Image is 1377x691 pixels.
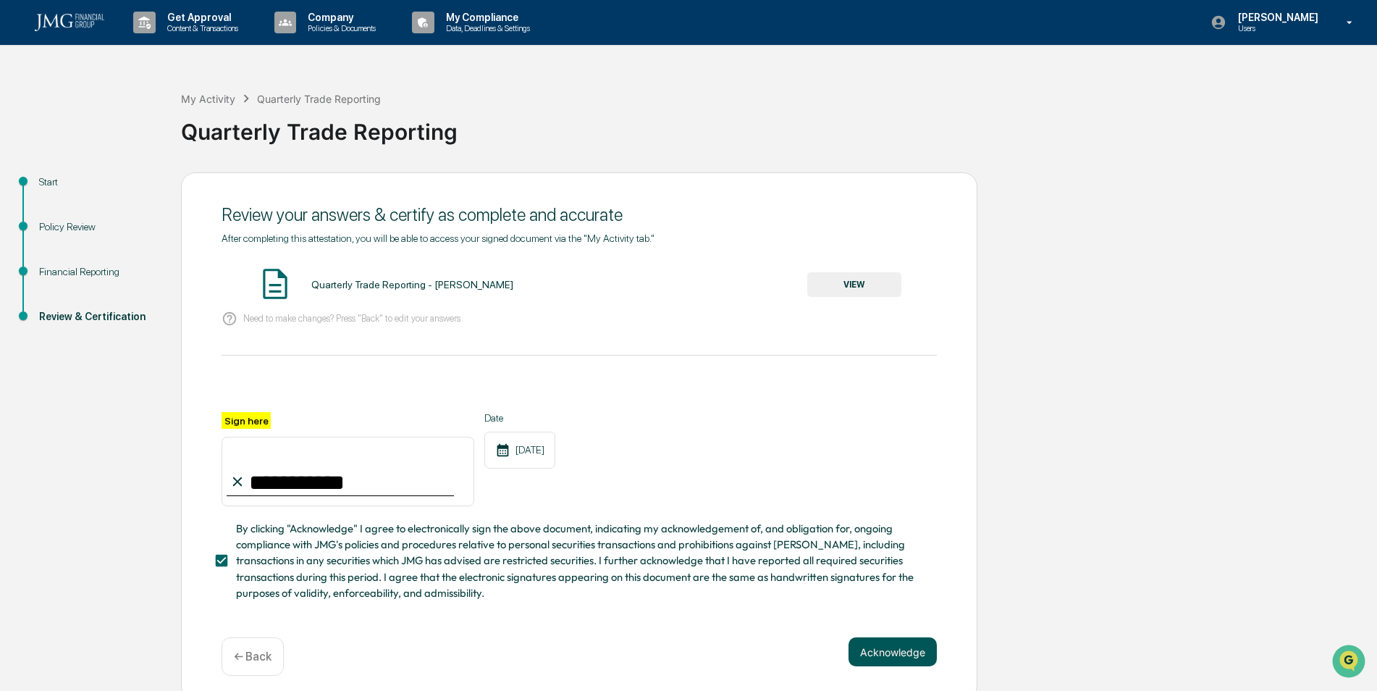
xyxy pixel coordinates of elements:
[181,93,235,105] div: My Activity
[1226,12,1326,23] p: [PERSON_NAME]
[234,650,271,663] p: ← Back
[434,23,537,33] p: Data, Deadlines & Settings
[156,23,245,33] p: Content & Transactions
[236,521,925,601] span: By clicking "Acknowledge" I agree to electronically sign the above document, indicating my acknow...
[484,412,555,424] label: Date
[484,432,555,469] div: [DATE]
[39,175,158,190] div: Start
[434,12,537,23] p: My Compliance
[29,183,93,197] span: Preclearance
[39,219,158,235] div: Policy Review
[246,115,264,133] button: Start new chat
[99,177,185,203] a: 🗄️Attestations
[14,111,41,137] img: 1746055101610-c473b297-6a78-478c-a979-82029cc54cd1
[119,183,180,197] span: Attestations
[105,184,117,196] div: 🗄️
[102,245,175,256] a: Powered byPylon
[257,93,381,105] div: Quarterly Trade Reporting
[848,637,937,666] button: Acknowledge
[243,313,460,324] p: Need to make changes? Press "Back" to edit your answers
[296,23,383,33] p: Policies & Documents
[39,309,158,324] div: Review & Certification
[29,210,91,225] span: Data Lookup
[35,14,104,31] img: logo
[156,12,245,23] p: Get Approval
[222,204,937,225] div: Review your answers & certify as complete and accurate
[14,30,264,54] p: How can we help?
[49,125,183,137] div: We're available if you need us!
[222,412,271,429] label: Sign here
[49,111,237,125] div: Start new chat
[181,107,1370,145] div: Quarterly Trade Reporting
[14,184,26,196] div: 🖐️
[296,12,383,23] p: Company
[14,212,26,223] div: 🔎
[39,264,158,280] div: Financial Reporting
[257,266,293,302] img: Document Icon
[1226,23,1326,33] p: Users
[222,233,654,244] span: After completing this attestation, you will be able to access your signed document via the "My Ac...
[9,204,97,230] a: 🔎Data Lookup
[311,279,513,290] div: Quarterly Trade Reporting - [PERSON_NAME]
[9,177,99,203] a: 🖐️Preclearance
[807,272,901,297] button: VIEW
[144,246,175,256] span: Pylon
[1331,643,1370,682] iframe: Open customer support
